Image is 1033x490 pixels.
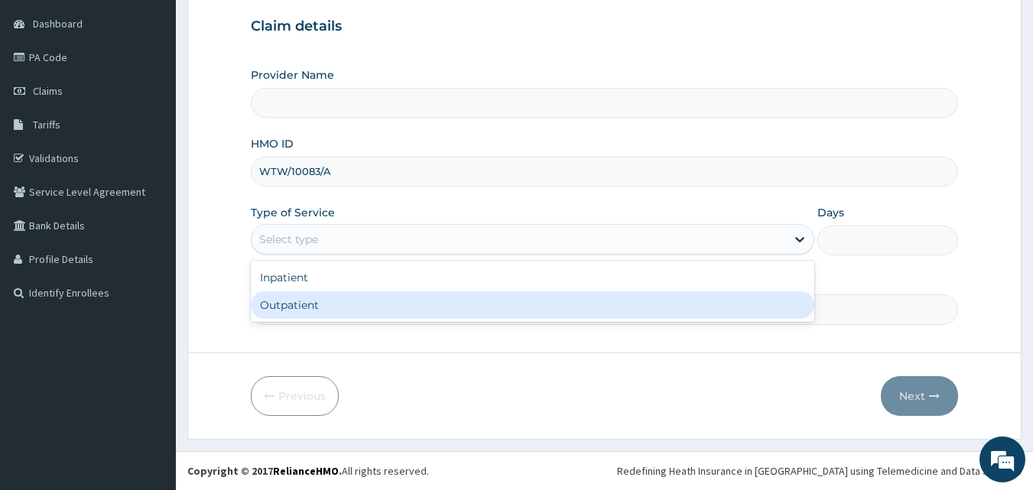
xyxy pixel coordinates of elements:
span: Claims [33,84,63,98]
a: RelianceHMO [273,464,339,478]
div: Redefining Heath Insurance in [GEOGRAPHIC_DATA] using Telemedicine and Data Science! [617,463,1022,479]
button: Next [881,376,958,416]
input: Enter HMO ID [251,157,959,187]
strong: Copyright © 2017 . [187,464,342,478]
span: Tariffs [33,118,60,131]
div: Select type [259,232,318,247]
footer: All rights reserved. [176,451,1033,490]
label: Provider Name [251,67,334,83]
label: Type of Service [251,205,335,220]
div: Inpatient [251,264,814,291]
button: Previous [251,376,339,416]
h3: Claim details [251,18,959,35]
div: Outpatient [251,291,814,319]
span: Dashboard [33,17,83,31]
label: Days [817,205,844,220]
label: HMO ID [251,136,294,151]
